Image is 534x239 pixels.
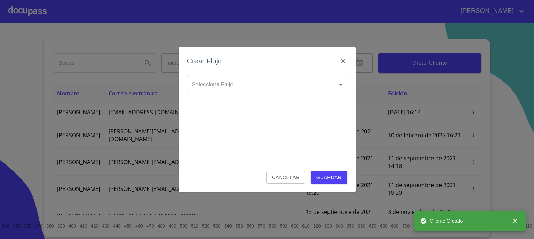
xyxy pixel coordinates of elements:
[508,213,523,229] button: close
[420,217,463,224] span: Cliente Creado
[316,173,342,182] span: Guardar
[187,55,222,67] h6: Crear Flujo
[272,173,299,182] span: Cancelar
[266,171,305,184] button: Cancelar
[187,75,347,94] div: ​
[311,171,347,184] button: Guardar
